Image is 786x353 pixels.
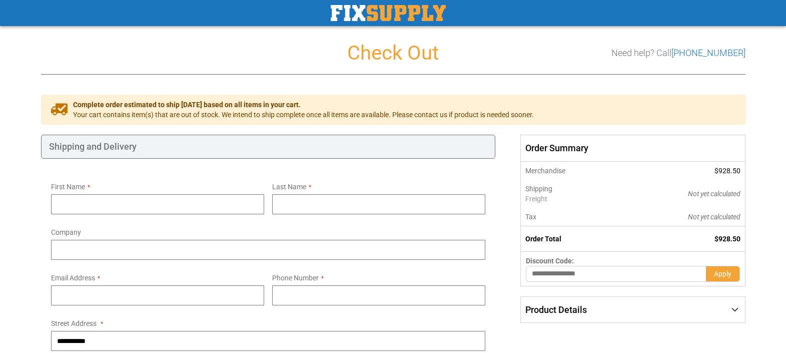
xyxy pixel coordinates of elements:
span: $928.50 [714,235,740,243]
span: First Name [51,183,85,191]
span: Not yet calculated [688,213,740,221]
span: Last Name [272,183,306,191]
span: Product Details [525,304,587,315]
span: Apply [714,270,731,278]
button: Apply [706,266,740,282]
h3: Need help? Call [611,48,745,58]
span: Discount Code: [526,257,574,265]
span: Street Address [51,319,97,327]
span: Your cart contains item(s) that are out of stock. We intend to ship complete once all items are a... [73,110,534,120]
span: Phone Number [272,274,319,282]
strong: Order Total [525,235,561,243]
div: Shipping and Delivery [41,135,496,159]
th: Merchandise [521,162,620,180]
span: Complete order estimated to ship [DATE] based on all items in your cart. [73,100,534,110]
a: store logo [331,5,446,21]
span: Not yet calculated [688,190,740,198]
th: Tax [521,208,620,226]
h1: Check Out [41,42,745,64]
span: Order Summary [520,135,745,162]
img: Fix Industrial Supply [331,5,446,21]
span: Email Address [51,274,95,282]
span: Company [51,228,81,236]
span: $928.50 [714,167,740,175]
a: [PHONE_NUMBER] [671,48,745,58]
span: Shipping [525,185,552,193]
span: Freight [525,194,615,204]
